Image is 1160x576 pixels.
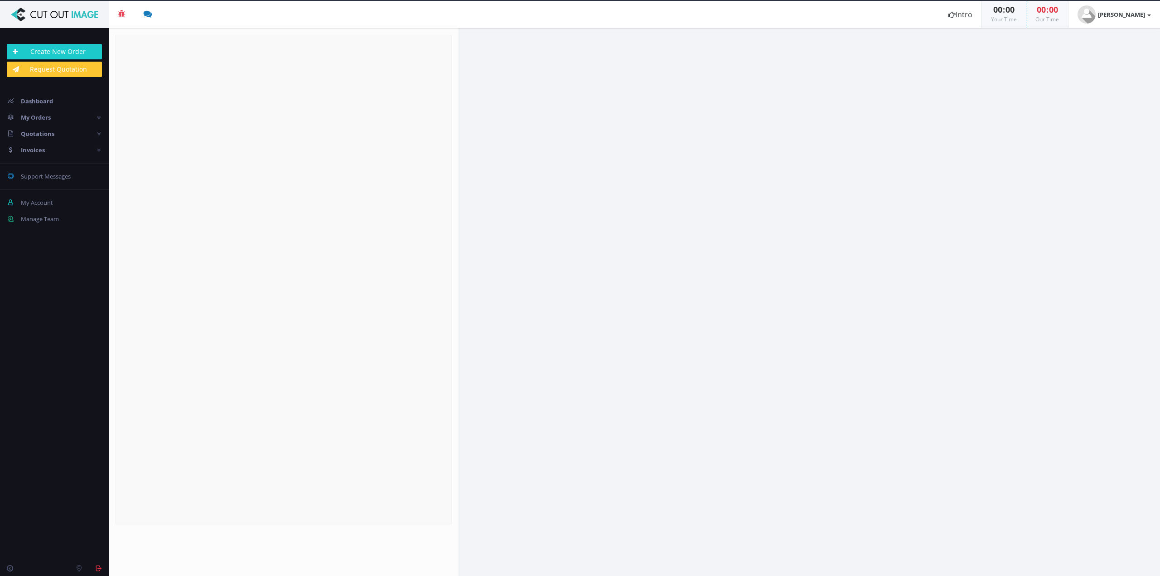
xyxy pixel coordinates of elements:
[1037,4,1046,15] span: 00
[21,172,71,180] span: Support Messages
[7,62,102,77] a: Request Quotation
[1002,4,1005,15] span: :
[1035,15,1059,23] small: Our Time
[991,15,1017,23] small: Your Time
[21,113,51,121] span: My Orders
[21,130,54,138] span: Quotations
[993,4,1002,15] span: 00
[21,215,59,223] span: Manage Team
[1046,4,1049,15] span: :
[939,1,981,28] a: Intro
[7,44,102,59] a: Create New Order
[7,8,102,21] img: Cut Out Image
[1049,4,1058,15] span: 00
[21,146,45,154] span: Invoices
[1078,5,1096,24] img: user_default.jpg
[1098,10,1145,19] strong: [PERSON_NAME]
[1005,4,1015,15] span: 00
[21,97,53,105] span: Dashboard
[1068,1,1160,28] a: [PERSON_NAME]
[21,198,53,207] span: My Account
